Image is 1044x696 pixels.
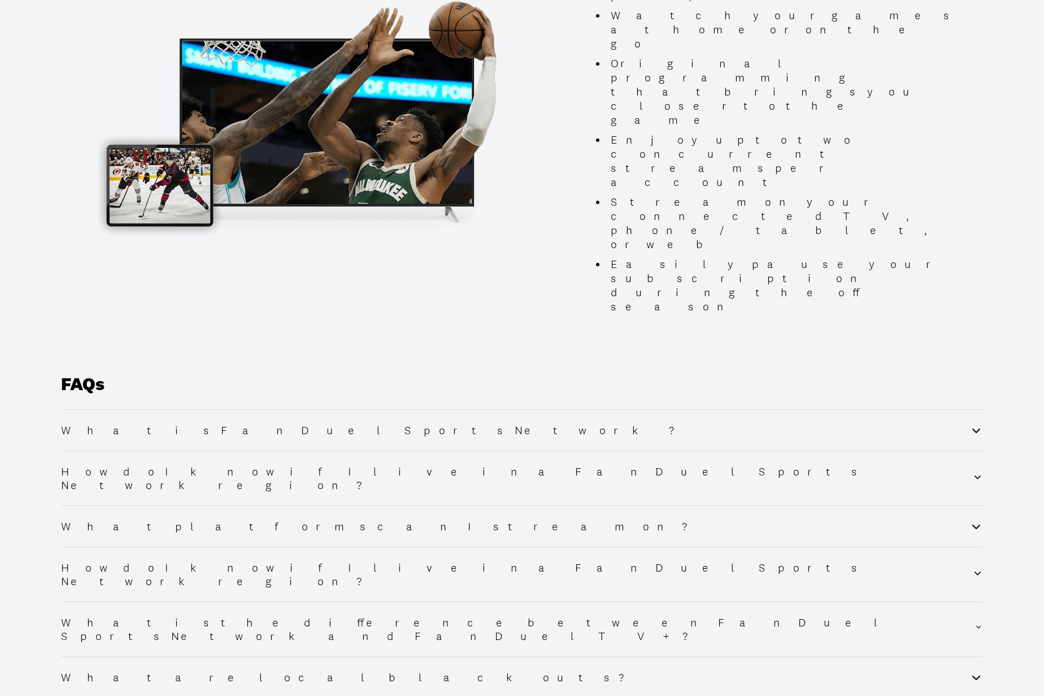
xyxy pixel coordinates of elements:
[61,465,972,492] h2: How do I know if I live in a FanDuel Sports Network region?
[607,8,959,51] li: Watch your games at home or on the go
[61,520,708,533] h2: What platforms can I stream on?
[61,561,972,588] h2: How do I know if I live in a FanDuel Sports Network region?
[607,257,959,314] li: Easily pause your subscription during the off season
[61,616,975,643] h2: What is the difference between FanDuel Sports Network and FanDuel TV+?
[607,133,959,189] li: Enjoy up to two concurrent streams per account
[607,57,959,127] li: Original programming that brings you closer to the game
[607,195,959,252] li: Stream on your connected TV, phone/tablet, or web
[61,374,983,409] h1: FAQs
[61,423,695,437] h2: What is FanDuel Sports Network?
[61,671,645,684] h2: What are local blackouts?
